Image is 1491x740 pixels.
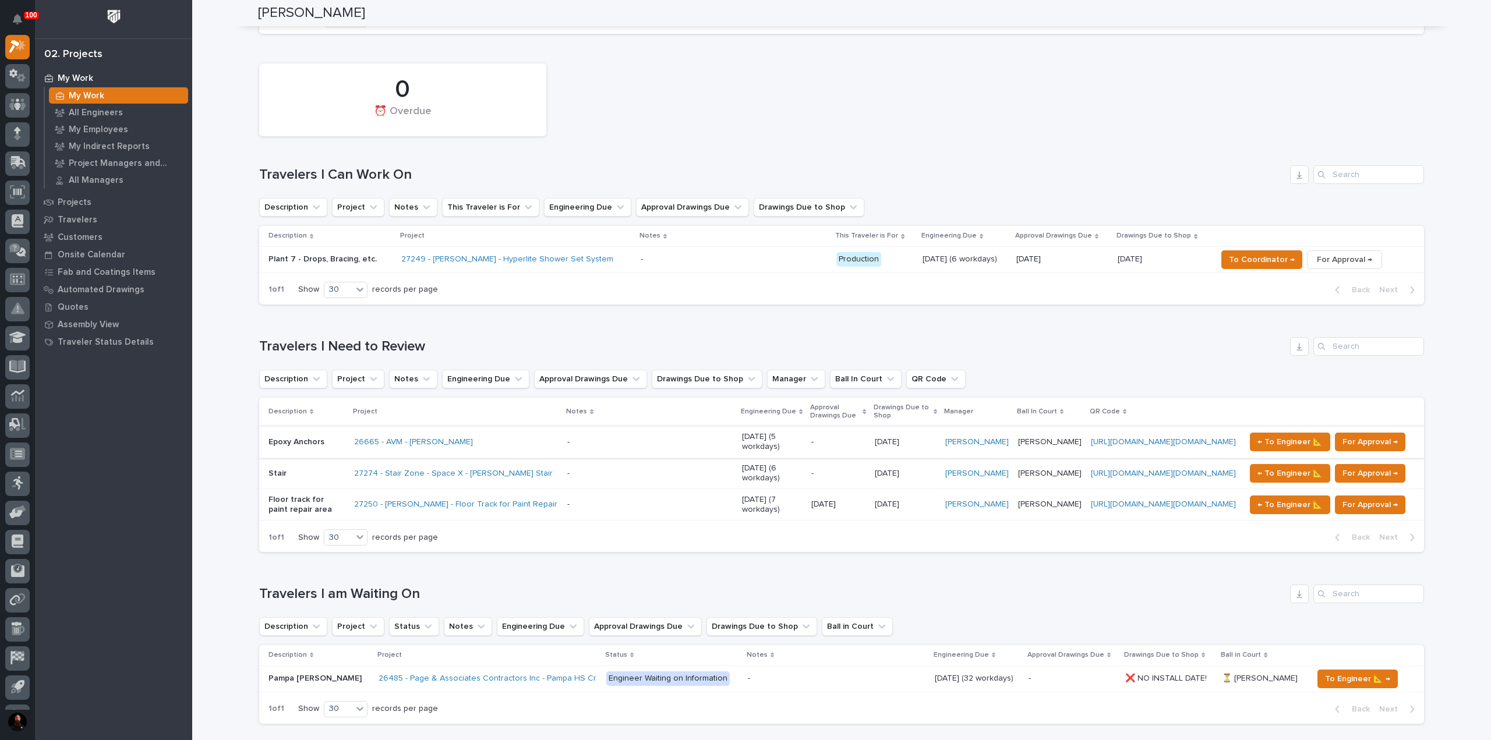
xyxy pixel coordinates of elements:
button: This Traveler is For [442,198,539,217]
button: To Coordinator → [1221,250,1302,269]
p: Onsite Calendar [58,250,125,260]
span: Next [1379,704,1405,714]
p: [PERSON_NAME] [1018,437,1082,447]
p: Project [377,649,402,661]
button: QR Code [906,370,966,388]
p: Customers [58,232,103,243]
p: records per page [372,285,438,295]
tr: Floor track for paint repair area27250 - [PERSON_NAME] - Floor Track for Paint Repair Area - [DAT... [259,489,1424,521]
button: To Engineer 📐 → [1317,670,1398,688]
div: Engineer Waiting on Information [606,671,730,686]
p: Show [298,533,319,543]
p: Description [268,649,307,661]
a: [URL][DOMAIN_NAME][DOMAIN_NAME] [1091,438,1236,446]
p: [DATE] [1016,254,1108,264]
span: Next [1379,532,1405,543]
p: Approval Drawings Due [810,401,860,423]
p: Stair [268,469,345,479]
button: Engineering Due [544,198,631,217]
a: Quotes [35,298,192,316]
button: Notifications [5,7,30,31]
button: ← To Engineer 📐 [1250,495,1330,514]
button: For Approval → [1335,495,1405,514]
span: ← To Engineer 📐 [1257,498,1323,512]
h1: Travelers I Need to Review [259,338,1285,355]
p: Fab and Coatings Items [58,267,156,278]
a: [PERSON_NAME] [945,469,1009,479]
div: ⏰ Overdue [279,105,527,130]
button: Drawings Due to Shop [706,617,817,636]
p: Automated Drawings [58,285,144,295]
a: 27250 - [PERSON_NAME] - Floor Track for Paint Repair Area [354,500,578,509]
div: Production [836,252,881,267]
p: Project [400,229,425,242]
p: Floor track for paint repair area [268,495,345,515]
a: Automated Drawings [35,281,192,298]
p: Project [353,405,377,418]
button: Back [1326,285,1375,295]
div: - [567,437,570,447]
p: All Engineers [69,108,123,118]
button: Drawings Due to Shop [754,198,864,217]
a: My Indirect Reports [45,138,192,154]
p: Description [268,229,307,242]
h1: Travelers I am Waiting On [259,586,1285,603]
p: Engineering Due [934,649,989,661]
p: Assembly View [58,320,119,330]
button: Description [259,198,327,217]
p: Status [605,649,627,661]
span: Back [1345,704,1370,714]
a: Assembly View [35,316,192,333]
a: Travelers [35,211,192,228]
button: Project [332,198,384,217]
a: Fab and Coatings Items [35,263,192,281]
button: Next [1375,285,1424,295]
p: Notes [639,229,660,242]
p: Manager [944,405,973,418]
p: ❌ NO INSTALL DATE! [1125,671,1209,684]
button: Description [259,617,327,636]
p: [DATE] (5 workdays) [742,432,801,452]
img: Workspace Logo [103,6,125,27]
button: Manager [767,370,825,388]
span: For Approval → [1342,466,1398,480]
div: 02. Projects [44,48,103,61]
span: ← To Engineer 📐 [1257,435,1323,449]
p: [DATE] (6 workdays) [923,254,1008,264]
button: Approval Drawings Due [589,617,702,636]
button: Next [1375,532,1424,543]
p: Project Managers and Engineers [69,158,183,169]
p: ⏳ [PERSON_NAME] [1222,671,1300,684]
div: 0 [279,75,527,104]
a: 27274 - Stair Zone - Space X - [PERSON_NAME] Stair [354,469,553,479]
a: Project Managers and Engineers [45,155,192,171]
div: - [748,674,750,684]
p: Plant 7 - Drops, Bracing, etc. [268,254,392,264]
button: Next [1375,704,1424,714]
p: Drawings Due to Shop [1117,229,1191,242]
a: My Work [35,69,192,87]
input: Search [1313,165,1424,184]
p: Engineering Due [741,405,796,418]
div: - [567,500,570,509]
p: QR Code [1090,405,1120,418]
div: - [641,254,643,264]
p: My Work [58,73,93,84]
p: [PERSON_NAME] [1018,469,1082,479]
button: Project [332,617,384,636]
button: Notes [444,617,492,636]
button: Engineering Due [442,370,529,388]
a: Traveler Status Details [35,333,192,350]
p: 100 [26,11,37,19]
p: Engineering Due [921,229,977,242]
p: [DATE] [875,466,902,479]
a: All Managers [45,172,192,188]
p: [DATE] [1118,252,1144,264]
p: Ball In Court [1017,405,1057,418]
span: For Approval → [1342,435,1398,449]
p: records per page [372,704,438,714]
p: 1 of 1 [259,523,294,552]
span: For Approval → [1342,498,1398,512]
button: For Approval → [1335,433,1405,451]
div: 30 [324,284,352,296]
